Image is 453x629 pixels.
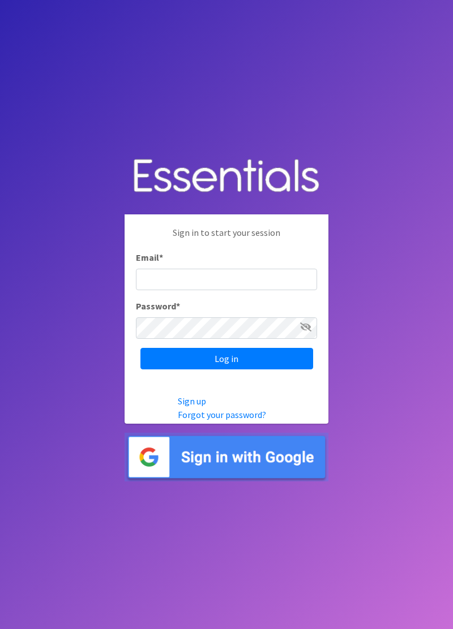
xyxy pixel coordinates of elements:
label: Email [136,251,163,264]
input: Log in [140,348,313,369]
a: Forgot your password? [178,409,266,420]
label: Password [136,299,180,313]
img: Sign in with Google [125,433,328,482]
img: Human Essentials [125,148,328,206]
p: Sign in to start your session [136,226,317,251]
a: Sign up [178,395,206,407]
abbr: required [176,300,180,312]
abbr: required [159,252,163,263]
